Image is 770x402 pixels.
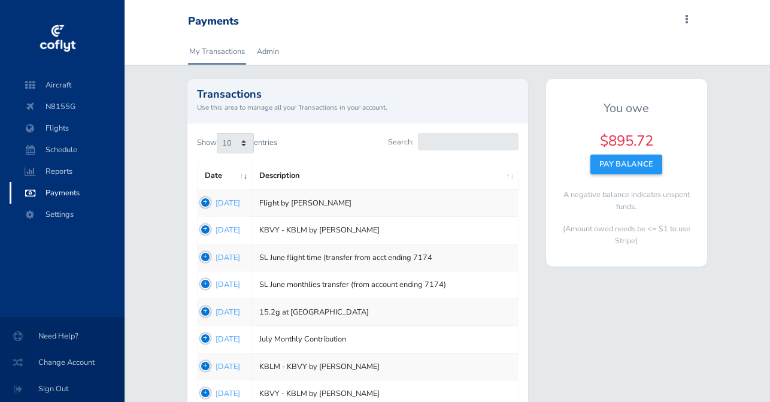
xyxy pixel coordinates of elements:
[22,161,113,182] span: Reports
[22,96,113,117] span: N8155G
[197,162,251,189] th: Date: activate to sort column ascending
[216,198,240,208] a: [DATE]
[388,133,518,150] label: Search:
[216,334,240,344] a: [DATE]
[22,117,113,139] span: Flights
[418,133,519,150] input: Search:
[251,162,518,189] th: Description: activate to sort column ascending
[251,326,518,353] td: July Monthly Contribution
[14,352,110,373] span: Change Account
[251,217,518,244] td: KBVY - KBLM by [PERSON_NAME]
[251,298,518,325] td: 15.2g at [GEOGRAPHIC_DATA]
[251,244,518,271] td: SL June flight time (transfer from acct ending 7174
[22,139,113,161] span: Schedule
[38,21,77,57] img: coflyt logo
[22,182,113,204] span: Payments
[14,378,110,400] span: Sign Out
[14,325,110,347] span: Need Help?
[197,89,519,99] h2: Transactions
[197,102,519,113] small: Use this area to manage all your Transactions in your account.
[22,204,113,225] span: Settings
[188,38,246,65] a: My Transactions
[251,353,518,380] td: KBLM - KBVY by [PERSON_NAME]
[216,225,240,235] a: [DATE]
[251,189,518,216] td: Flight by [PERSON_NAME]
[251,271,518,298] td: SL June monthlies transfer (from account ending 7174)
[556,223,698,247] p: (Amount owed needs be <= $1 to use Stripe)
[217,133,254,153] select: Showentries
[216,388,240,399] a: [DATE]
[216,307,240,318] a: [DATE]
[216,279,240,290] a: [DATE]
[556,101,698,116] h5: You owe
[590,155,662,174] button: Pay Balance
[556,189,698,213] p: A negative balance indicates unspent funds.
[556,132,698,150] h4: $895.72
[22,74,113,96] span: Aircraft
[216,361,240,372] a: [DATE]
[216,252,240,263] a: [DATE]
[197,133,277,153] label: Show entries
[256,38,280,65] a: Admin
[188,15,239,28] div: Payments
